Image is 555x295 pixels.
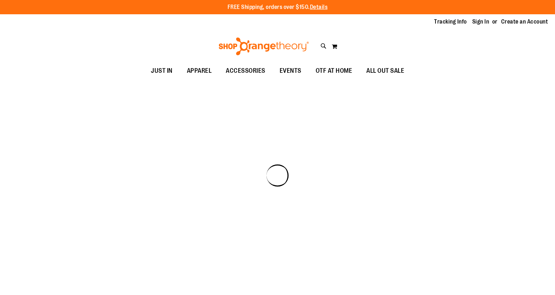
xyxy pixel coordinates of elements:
[187,63,212,79] span: APPAREL
[472,18,489,26] a: Sign In
[310,4,328,10] a: Details
[273,63,309,79] a: EVENTS
[144,63,180,79] a: JUST IN
[501,18,548,26] a: Create an Account
[151,63,173,79] span: JUST IN
[228,3,328,11] p: FREE Shipping, orders over $150.
[309,63,360,79] a: OTF AT HOME
[180,63,219,79] a: APPAREL
[359,63,411,79] a: ALL OUT SALE
[434,18,467,26] a: Tracking Info
[218,37,310,55] img: Shop Orangetheory
[226,63,265,79] span: ACCESSORIES
[280,63,301,79] span: EVENTS
[219,63,273,79] a: ACCESSORIES
[366,63,404,79] span: ALL OUT SALE
[316,63,352,79] span: OTF AT HOME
